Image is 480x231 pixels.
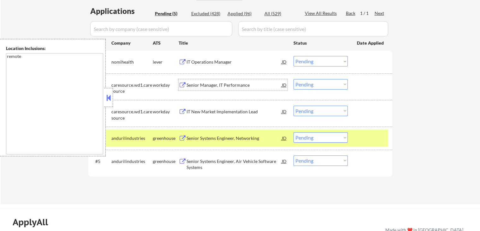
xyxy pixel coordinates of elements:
input: Search by company (case sensitive) [90,21,232,36]
div: JD [281,155,287,167]
div: JD [281,132,287,144]
div: IT New Market Implementation Lead [187,109,282,115]
div: workday [153,109,179,115]
div: JD [281,106,287,117]
div: Location Inclusions: [6,45,103,52]
div: greenhouse [153,158,179,165]
div: IT Operations Manager [187,59,282,65]
div: Date Applied [357,40,385,46]
div: JD [281,79,287,91]
div: Senior Manager, IT Performance [187,82,282,88]
div: Applied (96) [228,10,259,17]
div: #5 [95,158,106,165]
div: nomihealth [111,59,153,65]
div: Excluded (428) [191,10,223,17]
div: caresource.wd1.caresource [111,109,153,121]
div: ApplyAll [13,217,55,228]
div: Senior Systems Engineer, Air Vehicle Software Systems [187,158,282,171]
div: 1 / 1 [360,10,375,16]
div: ATS [153,40,179,46]
div: View All Results [305,10,339,16]
input: Search by title (case sensitive) [238,21,388,36]
div: workday [153,82,179,88]
div: Company [111,40,153,46]
div: JD [281,56,287,67]
div: All (529) [264,10,296,17]
div: greenhouse [153,135,179,141]
div: caresource.wd1.caresource [111,82,153,94]
div: Status [293,37,348,48]
div: lever [153,59,179,65]
div: Applications [90,7,153,15]
div: Pending (5) [155,10,187,17]
div: Title [179,40,287,46]
div: Next [375,10,385,16]
div: Senior Systems Engineer, Networking [187,135,282,141]
div: andurilindustries [111,135,153,141]
div: Back [346,10,356,16]
div: andurilindustries [111,158,153,165]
